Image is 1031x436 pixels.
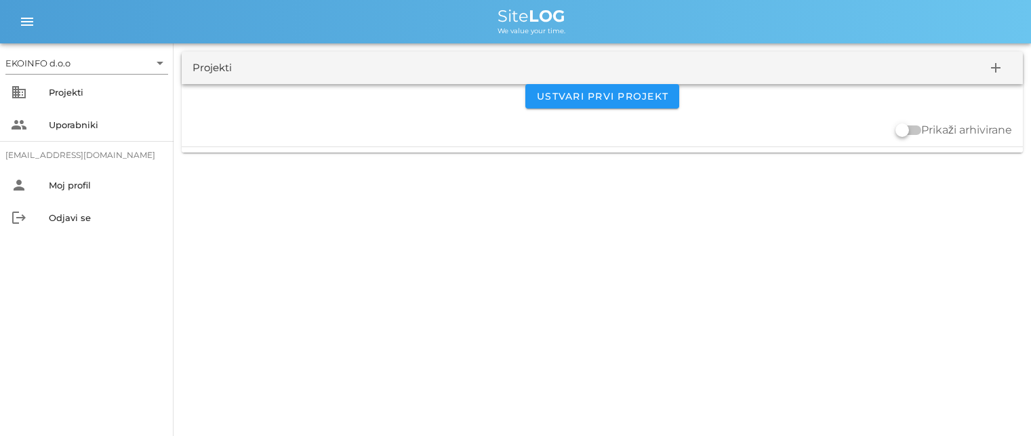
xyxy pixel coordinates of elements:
div: Odjavi se [49,212,163,223]
i: add [988,60,1004,76]
i: person [11,177,27,193]
button: Ustvari prvi projekt [525,84,679,108]
i: logout [11,210,27,226]
div: Projekti [193,60,232,76]
i: menu [19,14,35,30]
div: Uporabniki [49,119,163,130]
span: Ustvari prvi projekt [536,90,668,102]
span: We value your time. [498,26,565,35]
i: business [11,84,27,100]
div: Projekti [49,87,163,98]
i: arrow_drop_down [152,55,168,71]
b: LOG [529,6,565,26]
div: EKOINFO d.o.o [5,57,70,69]
div: EKOINFO d.o.o [5,52,168,74]
span: Site [498,6,565,26]
div: Moj profil [49,180,163,191]
i: people [11,117,27,133]
label: Prikaži arhivirane [921,123,1012,137]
